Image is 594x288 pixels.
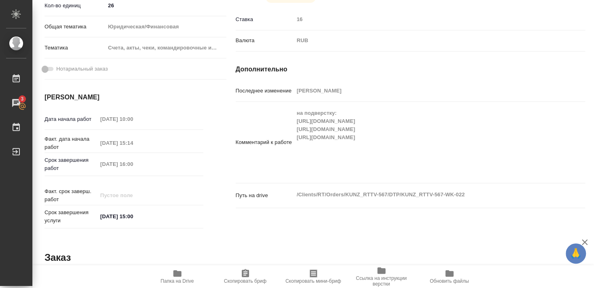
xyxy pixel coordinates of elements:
[45,44,105,52] p: Тематика
[352,275,411,287] span: Ссылка на инструкции верстки
[236,37,294,45] p: Валюта
[430,278,469,284] span: Обновить файлы
[236,191,294,200] p: Путь на drive
[98,137,168,149] input: Пустое поле
[279,265,347,288] button: Скопировать мини-бриф
[143,265,211,288] button: Папка на Drive
[415,265,483,288] button: Обновить файлы
[45,92,203,102] h4: [PERSON_NAME]
[161,278,194,284] span: Папка на Drive
[569,245,583,262] span: 🙏
[236,87,294,95] p: Последнее изменение
[294,13,556,25] input: Пустое поле
[236,138,294,146] p: Комментарий к работе
[98,211,168,222] input: ✎ Введи что-нибудь
[294,85,556,97] input: Пустое поле
[294,106,556,177] textarea: на подверстку: [URL][DOMAIN_NAME] [URL][DOMAIN_NAME] [URL][DOMAIN_NAME]
[294,188,556,202] textarea: /Clients/RT/Orders/KUNZ_RTTV-567/DTP/KUNZ_RTTV-567-WK-022
[294,34,556,47] div: RUB
[56,65,108,73] span: Нотариальный заказ
[98,189,168,201] input: Пустое поле
[98,113,168,125] input: Пустое поле
[236,15,294,24] p: Ставка
[105,41,227,55] div: Счета, акты, чеки, командировочные и таможенные документы
[16,95,28,103] span: 3
[105,20,227,34] div: Юридическая/Финансовая
[347,265,415,288] button: Ссылка на инструкции верстки
[285,278,341,284] span: Скопировать мини-бриф
[45,208,98,225] p: Срок завершения услуги
[566,243,586,264] button: 🙏
[45,115,98,123] p: Дата начала работ
[98,158,168,170] input: Пустое поле
[45,187,98,204] p: Факт. срок заверш. работ
[45,23,105,31] p: Общая тематика
[45,2,105,10] p: Кол-во единиц
[211,265,279,288] button: Скопировать бриф
[45,251,71,264] h2: Заказ
[45,156,98,172] p: Срок завершения работ
[45,135,98,151] p: Факт. дата начала работ
[2,93,30,113] a: 3
[236,64,585,74] h4: Дополнительно
[224,278,266,284] span: Скопировать бриф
